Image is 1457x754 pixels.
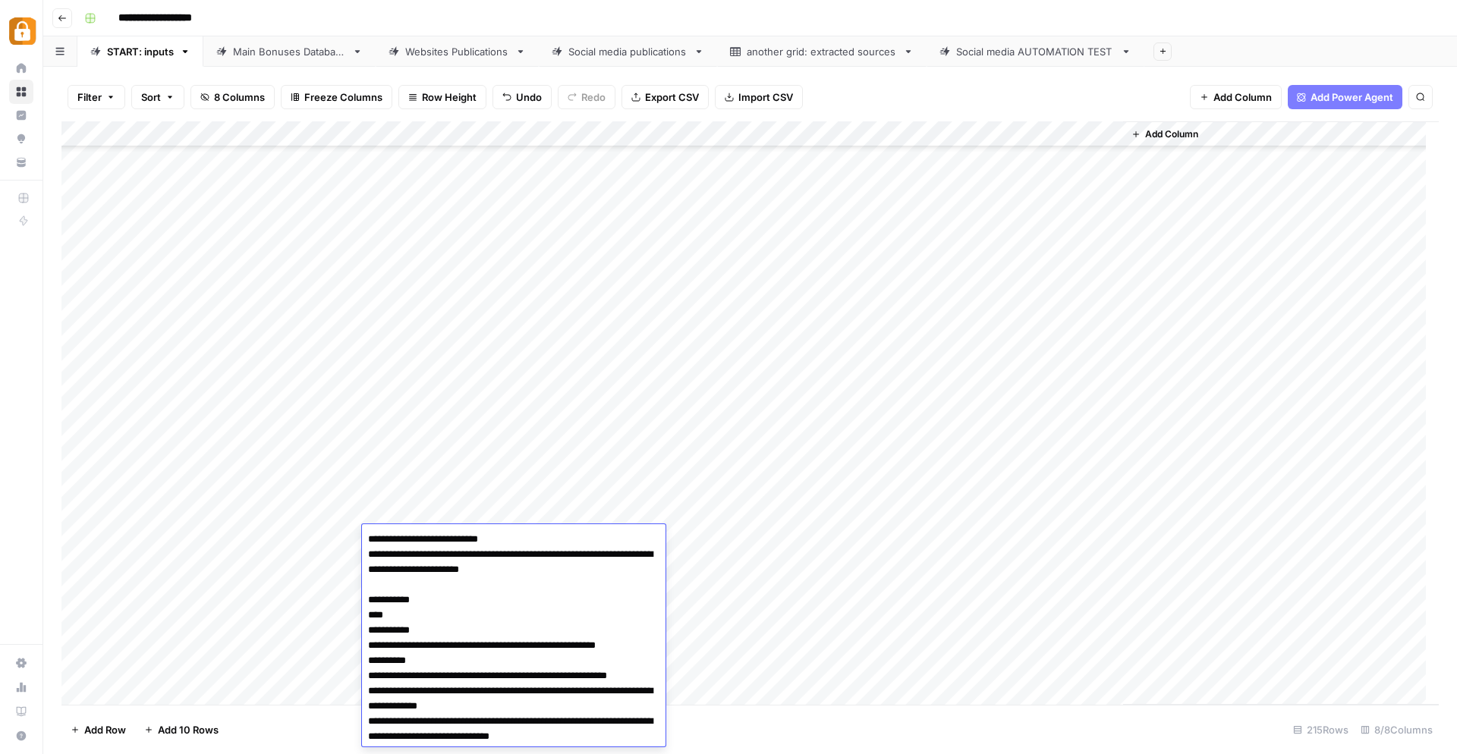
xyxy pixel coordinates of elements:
[9,150,33,174] a: Your Data
[715,85,803,109] button: Import CSV
[9,127,33,151] a: Opportunities
[68,85,125,109] button: Filter
[539,36,717,67] a: Social media publications
[203,36,376,67] a: Main Bonuses Database
[376,36,539,67] a: Websites Publications
[9,724,33,748] button: Help + Support
[131,85,184,109] button: Sort
[61,718,135,742] button: Add Row
[84,722,126,737] span: Add Row
[558,85,615,109] button: Redo
[405,44,509,59] div: Websites Publications
[1287,718,1355,742] div: 215 Rows
[1311,90,1393,105] span: Add Power Agent
[9,12,33,50] button: Workspace: Adzz
[9,699,33,724] a: Learning Hub
[622,85,709,109] button: Export CSV
[141,90,161,105] span: Sort
[9,56,33,80] a: Home
[492,85,552,109] button: Undo
[214,90,265,105] span: 8 Columns
[107,44,174,59] div: START: inputs
[1355,718,1439,742] div: 8/8 Columns
[1190,85,1282,109] button: Add Column
[568,44,688,59] div: Social media publications
[9,651,33,675] a: Settings
[135,718,228,742] button: Add 10 Rows
[9,103,33,127] a: Insights
[422,90,477,105] span: Row Height
[398,85,486,109] button: Row Height
[581,90,606,105] span: Redo
[304,90,382,105] span: Freeze Columns
[717,36,927,67] a: another grid: extracted sources
[158,722,219,737] span: Add 10 Rows
[233,44,346,59] div: Main Bonuses Database
[281,85,392,109] button: Freeze Columns
[1213,90,1272,105] span: Add Column
[1125,124,1204,144] button: Add Column
[747,44,897,59] div: another grid: extracted sources
[1145,127,1198,141] span: Add Column
[516,90,542,105] span: Undo
[1288,85,1402,109] button: Add Power Agent
[9,80,33,104] a: Browse
[77,90,102,105] span: Filter
[77,36,203,67] a: START: inputs
[645,90,699,105] span: Export CSV
[190,85,275,109] button: 8 Columns
[9,17,36,45] img: Adzz Logo
[9,675,33,699] a: Usage
[738,90,793,105] span: Import CSV
[956,44,1115,59] div: Social media AUTOMATION TEST
[927,36,1144,67] a: Social media AUTOMATION TEST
